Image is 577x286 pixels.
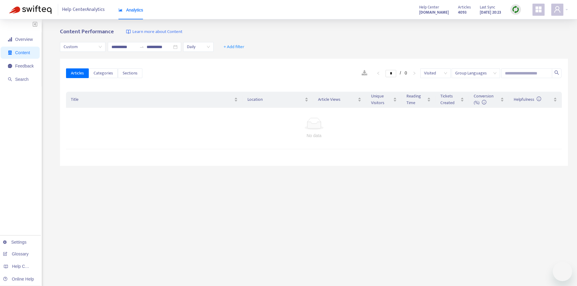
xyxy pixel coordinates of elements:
[371,93,392,106] span: Unique Visitors
[554,6,561,13] span: user
[436,92,469,108] th: Tickets Created
[94,70,113,77] span: Categories
[455,69,496,78] span: Group Languages
[243,92,313,108] th: Location
[419,9,449,16] a: [DOMAIN_NAME]
[126,29,131,34] img: image-link
[373,70,383,77] button: left
[458,9,467,16] strong: 4093
[3,251,28,256] a: Glossary
[139,44,144,49] span: to
[8,64,12,68] span: message
[118,68,142,78] button: Sections
[12,264,37,269] span: Help Centers
[413,71,416,75] span: right
[118,8,143,12] span: Analytics
[118,8,123,12] span: area-chart
[139,44,144,49] span: swap-right
[71,70,84,77] span: Articles
[419,4,439,11] span: Help Center
[474,93,493,106] span: Conversion (%)
[410,70,419,77] li: Next Page
[8,51,12,55] span: container
[66,68,89,78] button: Articles
[73,132,555,139] div: No data
[15,50,30,55] span: Content
[458,4,471,11] span: Articles
[187,42,210,51] span: Daily
[9,5,51,14] img: Swifteq
[313,92,366,108] th: Article Views
[480,9,501,16] strong: [DATE] 20:23
[247,96,303,103] span: Location
[123,70,138,77] span: Sections
[3,240,27,245] a: Settings
[224,43,244,51] span: + Add filter
[376,71,380,75] span: left
[132,28,182,35] span: Learn more about Content
[15,77,28,82] span: Search
[71,96,233,103] span: Title
[62,4,105,15] span: Help Center Analytics
[219,42,249,52] button: + Add filter
[3,277,34,281] a: Online Help
[410,70,419,77] button: right
[514,96,541,103] span: Helpfulness
[64,42,102,51] span: Custom
[386,70,407,77] li: 1/0
[440,93,459,106] span: Tickets Created
[89,68,118,78] button: Categories
[512,6,519,13] img: sync.dc5367851b00ba804db3.png
[15,37,33,42] span: Overview
[400,71,401,75] span: /
[553,262,572,281] iframe: Button to launch messaging window
[8,37,12,41] span: signal
[366,92,402,108] th: Unique Visitors
[554,70,559,75] span: search
[66,92,243,108] th: Title
[318,96,356,103] span: Article Views
[424,69,447,78] span: Visited
[15,64,34,68] span: Feedback
[8,77,12,81] span: search
[535,6,542,13] span: appstore
[60,27,114,36] b: Content Performance
[406,93,426,106] span: Reading Time
[126,28,182,35] a: Learn more about Content
[480,4,495,11] span: Last Sync
[402,92,436,108] th: Reading Time
[373,70,383,77] li: Previous Page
